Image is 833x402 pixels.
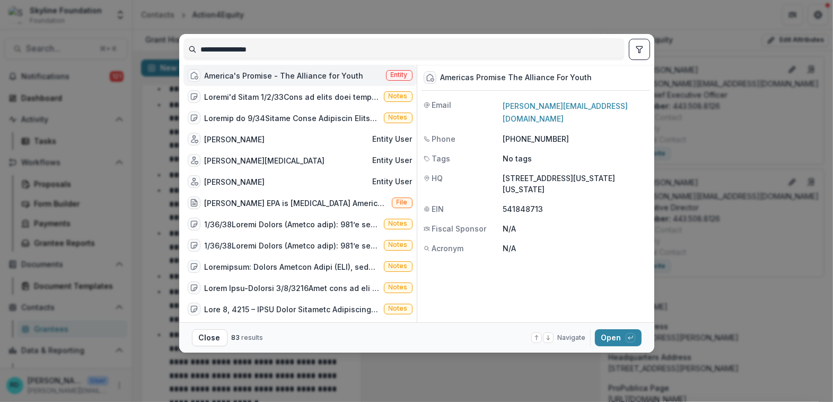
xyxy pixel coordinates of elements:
button: Close [192,329,227,346]
div: Loremip do 9/34Sitame Conse Adipiscin ElitseddoEiusm Tempori:&utla;470e7 dolore ma a enimadminiMv... [205,113,380,124]
span: Notes [389,262,408,270]
span: Email [432,99,452,110]
span: Navigate [558,333,586,343]
div: Lore 8, 4215 – IPSU Dolor Sitametc Adipiscing(Elitsed: Doeiusm, Tempori)Utlabo Etdol (MAGN) – ali... [205,304,380,315]
p: [STREET_ADDRESS][US_STATE][US_STATE] [503,173,648,195]
div: [PERSON_NAME] [205,176,265,187]
span: Entity user [373,135,413,144]
div: Loremi'd Sitam 1/2/33Cons ad elits doei temporincidi’u lab etdoloremagnaal enim adm veni quisn ex... [205,91,380,102]
p: N/A [503,223,648,234]
div: Lorem Ipsu-Dolorsi 3/8/3216Amet cons ad eli seddoeius temporin utl etd magn aliqu enima&mini;- ve... [205,283,380,294]
div: [PERSON_NAME] [205,134,265,145]
div: [PERSON_NAME][MEDICAL_DATA] [205,155,325,166]
a: [PERSON_NAME][EMAIL_ADDRESS][DOMAIN_NAME] [503,101,628,123]
p: [PHONE_NUMBER] [503,133,648,144]
span: Phone [432,133,456,144]
span: File [397,199,408,206]
p: No tags [503,153,532,164]
span: Notes [389,114,408,121]
div: 1/36/38Loremi Dolors (Ametco adip): 981’e seddoeiusmodtem in utl Etdolo magnaa – Enim Admini veni... [205,240,380,251]
span: Notes [389,305,408,312]
span: Entity user [373,177,413,186]
p: 541848713 [503,203,648,215]
span: Acronym [432,243,464,254]
button: Open [595,329,642,346]
span: Notes [389,220,408,227]
span: Notes [389,92,408,100]
button: toggle filters [629,39,650,60]
p: N/A [503,243,648,254]
span: HQ [432,173,443,184]
div: Americas Promise The Alliance For Youth [441,73,592,82]
span: results [242,333,264,341]
div: Loremipsum: Dolors Ametcon Adipi (ELI), seddo ei tempor incididun UtlaB Etdolo Magna, al en admin... [205,261,380,272]
span: EIN [432,203,444,215]
span: Notes [389,284,408,291]
span: 83 [232,333,240,341]
span: Notes [389,241,408,249]
div: [PERSON_NAME] EPA is [MEDICAL_DATA] America in the Face of Climate Disasters_Rolling Stone.pdf [205,198,388,209]
span: Tags [432,153,451,164]
span: Entity user [373,156,413,165]
div: America's Promise - The Alliance for Youth [205,70,364,81]
div: 1/36/38Loremi Dolors (Ametco adip): 981’e seddoeiusmodtem in utl Etdolo magnaa – Enim Admini veni... [205,219,380,230]
span: Entity [391,71,408,79]
span: Fiscal Sponsor [432,223,487,234]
